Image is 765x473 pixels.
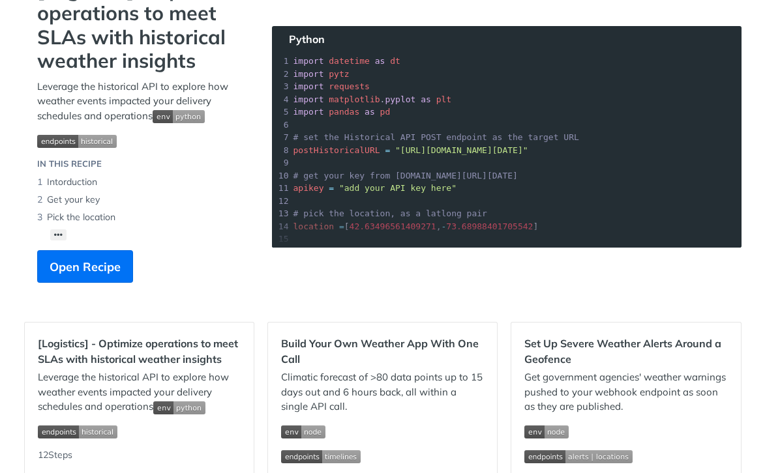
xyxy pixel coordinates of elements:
[524,425,569,438] img: env
[37,173,246,191] li: Intorduction
[524,448,727,463] span: Expand image
[524,450,633,463] img: endpoint
[153,110,205,123] img: env
[50,258,121,276] span: Open Recipe
[37,158,102,171] div: IN THIS RECIPE
[281,336,484,367] h2: Build Your Own Weather App With One Call
[153,400,205,412] span: Expand image
[524,370,727,414] p: Get government agencies' weather warnings pushed to your webhook endpoint as soon as they are pub...
[281,448,484,463] span: Expand image
[281,424,484,439] span: Expand image
[37,250,133,283] button: Open Recipe
[153,109,205,122] span: Expand image
[38,425,117,438] img: endpoint
[153,401,205,414] img: env
[281,450,361,463] img: endpoint
[524,336,727,367] h2: Set Up Severe Weather Alerts Around a Geofence
[37,79,246,124] p: Leverage the historical API to explore how weather events impacted your delivery schedules and op...
[37,191,246,208] li: Get your key
[281,425,325,438] img: env
[38,336,241,367] h2: [Logistics] - Optimize operations to meet SLAs with historical weather insights
[38,370,241,414] p: Leverage the historical API to explore how weather events impacted your delivery schedules and op...
[524,424,727,439] span: Expand image
[38,424,241,439] span: Expand image
[50,229,67,240] button: •••
[37,133,246,148] span: Expand image
[37,208,246,226] li: Pick the location
[37,135,117,148] img: endpoint
[281,370,484,414] p: Climatic forecast of >80 data points up to 15 days out and 6 hours back, all within a single API ...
